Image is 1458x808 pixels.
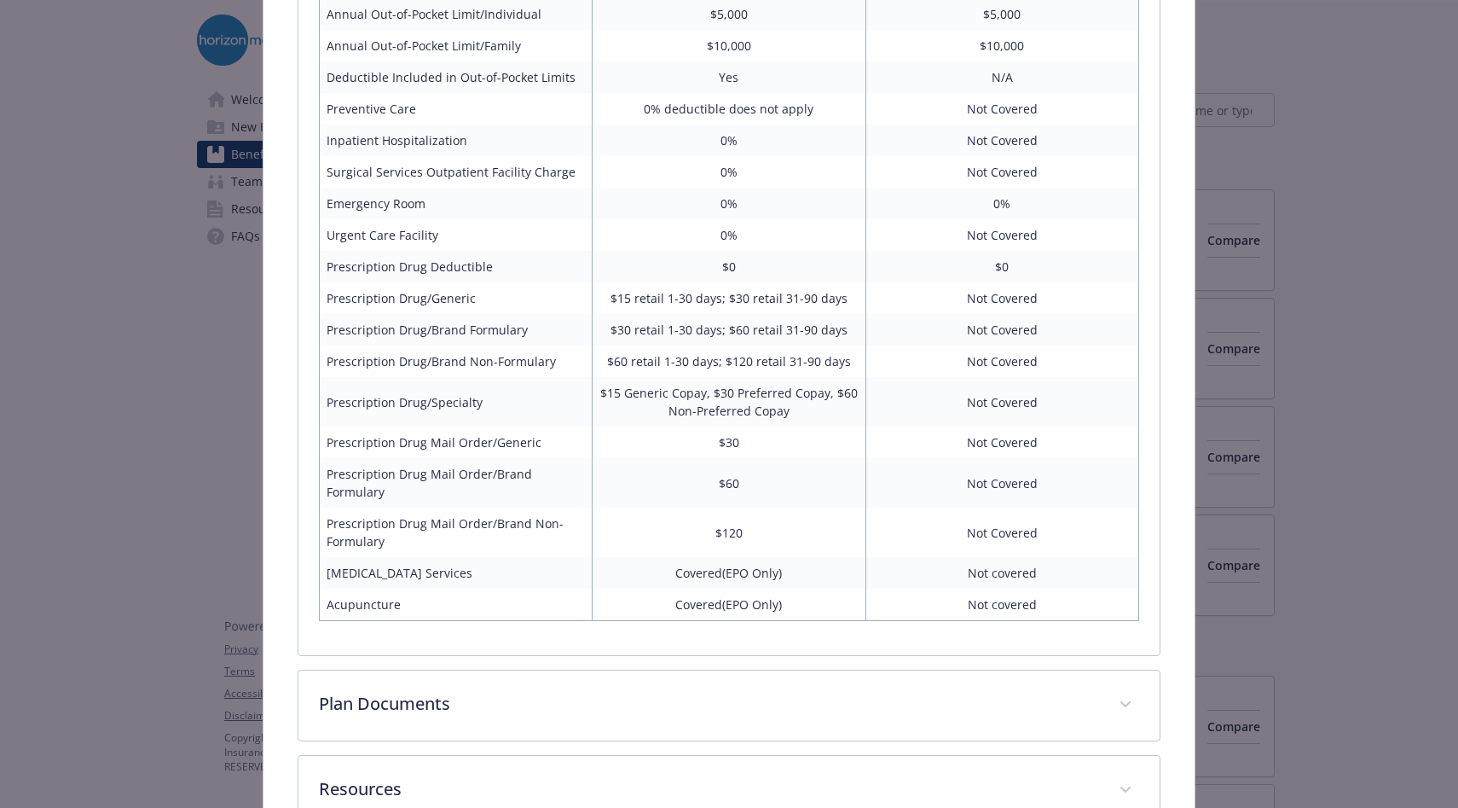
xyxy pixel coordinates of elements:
p: Plan Documents [319,691,1098,717]
p: Resources [319,776,1098,802]
td: Prescription Drug Mail Order/Brand Formulary [319,458,592,508]
td: Deductible Included in Out-of-Pocket Limits [319,61,592,93]
td: $10,000 [593,30,865,61]
td: [MEDICAL_DATA] Services [319,557,592,589]
td: Not Covered [865,346,1138,377]
td: Not Covered [865,458,1138,508]
td: 0% deductible does not apply [593,93,865,125]
td: $0 [865,251,1138,282]
td: Urgent Care Facility [319,219,592,251]
td: Prescription Drug Mail Order/Brand Non-Formulary [319,508,592,557]
div: Plan Documents [298,671,1160,741]
td: Not Covered [865,219,1138,251]
td: $15 Generic Copay, $30 Preferred Copay, $60 Non-Preferred Copay [593,377,865,427]
td: Acupuncture [319,589,592,621]
td: Prescription Drug/Brand Non-Formulary [319,346,592,377]
td: Prescription Drug/Brand Formulary [319,314,592,346]
td: N/A [865,61,1138,93]
td: Not Covered [865,93,1138,125]
td: Not Covered [865,314,1138,346]
td: 0% [865,188,1138,219]
td: $10,000 [865,30,1138,61]
td: 0% [593,125,865,156]
td: Not Covered [865,427,1138,458]
td: $30 [593,427,865,458]
td: Not Covered [865,377,1138,427]
td: Yes [593,61,865,93]
td: Prescription Drug Mail Order/Generic [319,427,592,458]
td: Not covered [865,589,1138,621]
td: 0% [593,188,865,219]
td: Prescription Drug/Specialty [319,377,592,427]
td: $60 [593,458,865,508]
td: $15 retail 1-30 days; $30 retail 31-90 days [593,282,865,314]
td: Not Covered [865,156,1138,188]
td: Prescription Drug/Generic [319,282,592,314]
td: Prescription Drug Deductible [319,251,592,282]
td: Not Covered [865,282,1138,314]
td: Annual Out-of-Pocket Limit/Family [319,30,592,61]
td: $30 retail 1-30 days; $60 retail 31-90 days [593,314,865,346]
td: 0% [593,156,865,188]
td: Preventive Care [319,93,592,125]
td: Emergency Room [319,188,592,219]
td: Covered(EPO Only) [593,589,865,621]
td: $120 [593,508,865,557]
td: Not Covered [865,508,1138,557]
td: 0% [593,219,865,251]
td: Inpatient Hospitalization [319,125,592,156]
td: Covered(EPO Only) [593,557,865,589]
td: $0 [593,251,865,282]
td: $60 retail 1-30 days; $120 retail 31-90 days [593,346,865,377]
td: Not Covered [865,125,1138,156]
td: Surgical Services Outpatient Facility Charge [319,156,592,188]
td: Not covered [865,557,1138,589]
